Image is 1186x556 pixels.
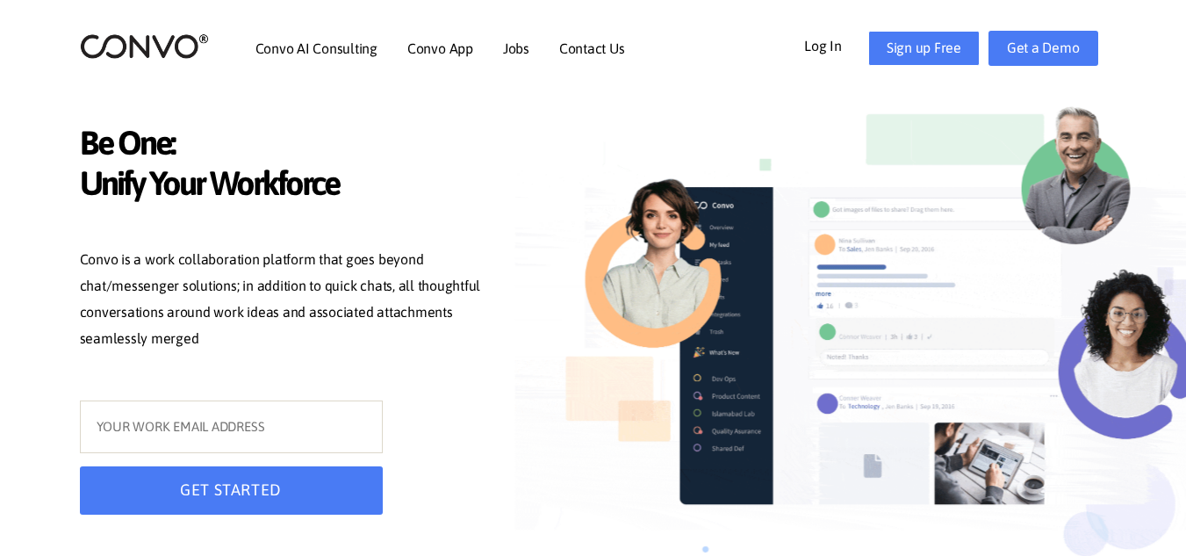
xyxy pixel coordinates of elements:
[255,41,377,55] a: Convo AI Consulting
[804,31,868,59] a: Log In
[80,466,383,515] button: GET STARTED
[80,401,383,453] input: YOUR WORK EMAIL ADDRESS
[503,41,529,55] a: Jobs
[988,31,1098,66] a: Get a Demo
[407,41,473,55] a: Convo App
[80,123,492,168] span: Be One:
[80,163,492,208] span: Unify Your Workforce
[868,31,980,66] a: Sign up Free
[559,41,625,55] a: Contact Us
[80,247,492,356] p: Convo is a work collaboration platform that goes beyond chat/messenger solutions; in addition to ...
[80,32,209,60] img: logo_2.png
